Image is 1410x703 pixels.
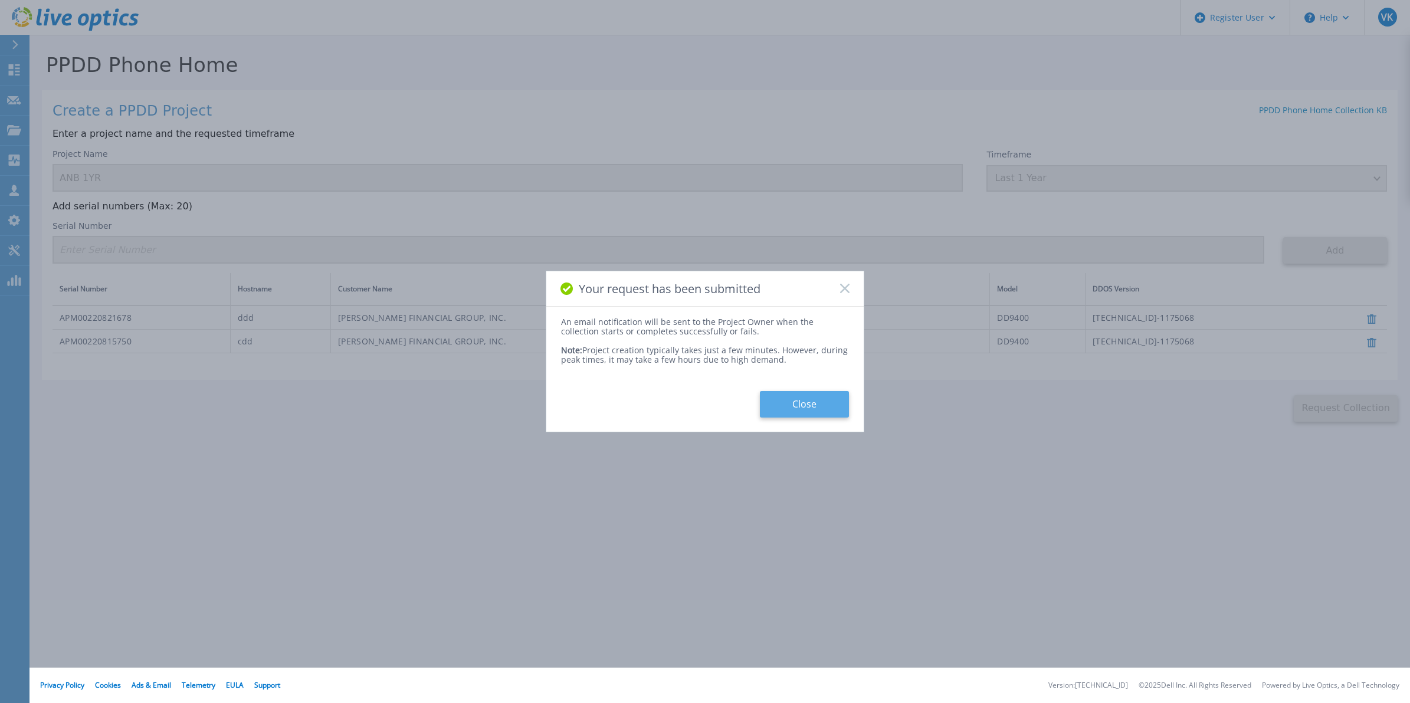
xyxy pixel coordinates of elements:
[1139,682,1251,689] li: © 2025 Dell Inc. All Rights Reserved
[254,680,280,690] a: Support
[132,680,171,690] a: Ads & Email
[579,282,760,295] span: Your request has been submitted
[40,680,84,690] a: Privacy Policy
[561,344,582,356] span: Note:
[1262,682,1399,689] li: Powered by Live Optics, a Dell Technology
[226,680,244,690] a: EULA
[561,317,849,336] div: An email notification will be sent to the Project Owner when the collection starts or completes s...
[1048,682,1128,689] li: Version: [TECHNICAL_ID]
[182,680,215,690] a: Telemetry
[95,680,121,690] a: Cookies
[561,336,849,364] div: Project creation typically takes just a few minutes. However, during peak times, it may take a fe...
[760,391,849,418] button: Close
